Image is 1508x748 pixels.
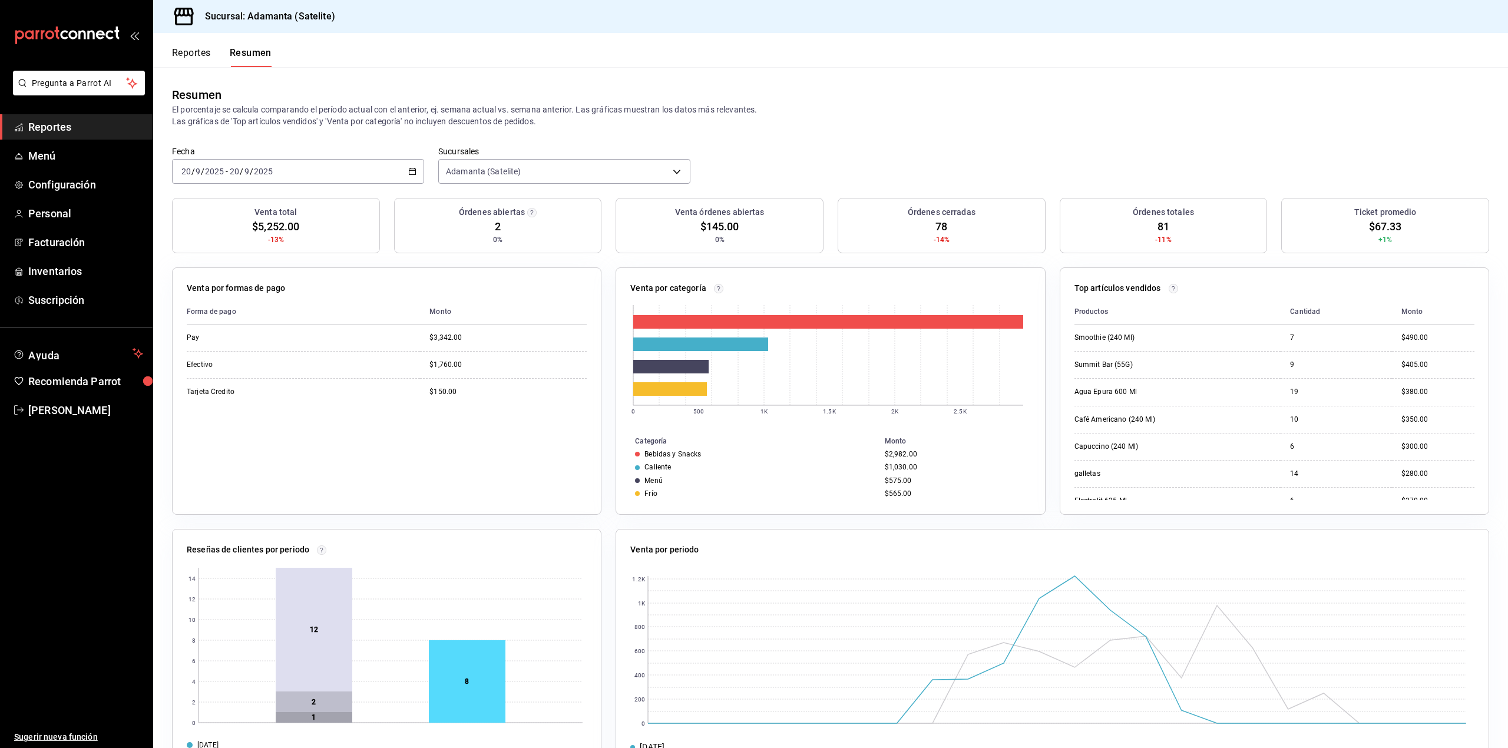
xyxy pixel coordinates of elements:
div: 10 [1290,415,1382,425]
label: Fecha [172,147,424,155]
span: Inventarios [28,263,143,279]
text: 800 [634,624,645,630]
div: Tarjeta Credito [187,387,305,397]
div: Menú [644,476,663,485]
div: Bebidas y Snacks [644,450,701,458]
text: 0 [192,720,196,726]
text: 200 [634,696,645,703]
div: $575.00 [885,476,1026,485]
div: $405.00 [1401,360,1474,370]
label: Sucursales [438,147,690,155]
p: Reseñas de clientes por periodo [187,544,309,556]
div: navigation tabs [172,47,272,67]
span: +1% [1378,234,1392,245]
div: Resumen [172,86,221,104]
span: 81 [1158,219,1169,234]
div: $380.00 [1401,387,1474,397]
p: Top artículos vendidos [1074,282,1161,294]
text: 1K [638,600,646,607]
th: Monto [880,435,1045,448]
div: Summit Bar (55G) [1074,360,1192,370]
text: 1.2K [633,576,646,582]
span: -13% [268,234,285,245]
text: 400 [634,672,645,679]
text: 14 [188,575,196,582]
span: Recomienda Parrot [28,373,143,389]
text: 2K [891,408,899,415]
div: Smoothie (240 Ml) [1074,333,1192,343]
text: 4 [192,679,196,685]
p: Venta por categoría [630,282,706,294]
span: Reportes [28,119,143,135]
div: Efectivo [187,360,305,370]
a: Pregunta a Parrot AI [8,85,145,98]
div: $280.00 [1401,469,1474,479]
span: Suscripción [28,292,143,308]
div: Electrolit 625 Ml [1074,496,1192,506]
div: 14 [1290,469,1382,479]
span: / [201,167,204,176]
input: -- [195,167,201,176]
h3: Órdenes abiertas [459,206,525,219]
input: -- [244,167,250,176]
span: $145.00 [700,219,739,234]
div: Pay [187,333,305,343]
text: 0 [631,408,635,415]
h3: Venta total [254,206,297,219]
div: $350.00 [1401,415,1474,425]
div: $1,030.00 [885,463,1026,471]
div: Capuccino (240 Ml) [1074,442,1192,452]
div: Caliente [644,463,671,471]
text: 2.5K [954,408,967,415]
text: 2 [192,699,196,706]
div: galletas [1074,469,1192,479]
p: Venta por periodo [630,544,699,556]
div: 6 [1290,496,1382,506]
span: Menú [28,148,143,164]
text: 8 [192,637,196,644]
span: -11% [1155,234,1172,245]
div: $150.00 [429,387,587,397]
text: 10 [188,617,196,623]
div: $300.00 [1401,442,1474,452]
th: Categoría [616,435,879,448]
div: $2,982.00 [885,450,1026,458]
span: 2 [495,219,501,234]
input: ---- [253,167,273,176]
div: $3,342.00 [429,333,587,343]
span: Pregunta a Parrot AI [32,77,127,90]
th: Monto [1392,299,1474,325]
span: Configuración [28,177,143,193]
div: $1,760.00 [429,360,587,370]
span: $5,252.00 [252,219,299,234]
h3: Venta órdenes abiertas [675,206,765,219]
text: 500 [693,408,704,415]
button: Resumen [230,47,272,67]
span: - [226,167,228,176]
div: $270.00 [1401,496,1474,506]
text: 6 [192,658,196,664]
button: open_drawer_menu [130,31,139,40]
span: / [240,167,243,176]
text: 0 [641,720,645,727]
div: Frío [644,489,657,498]
input: -- [229,167,240,176]
h3: Órdenes cerradas [908,206,975,219]
span: [PERSON_NAME] [28,402,143,418]
span: Personal [28,206,143,221]
span: / [191,167,195,176]
p: Venta por formas de pago [187,282,285,294]
span: $67.33 [1369,219,1402,234]
div: Agua Epura 600 Ml [1074,387,1192,397]
span: 78 [935,219,947,234]
span: / [250,167,253,176]
div: 6 [1290,442,1382,452]
button: Pregunta a Parrot AI [13,71,145,95]
span: Facturación [28,234,143,250]
th: Forma de pago [187,299,420,325]
input: ---- [204,167,224,176]
div: 9 [1290,360,1382,370]
th: Cantidad [1281,299,1391,325]
text: 1.5K [824,408,836,415]
span: 0% [715,234,725,245]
